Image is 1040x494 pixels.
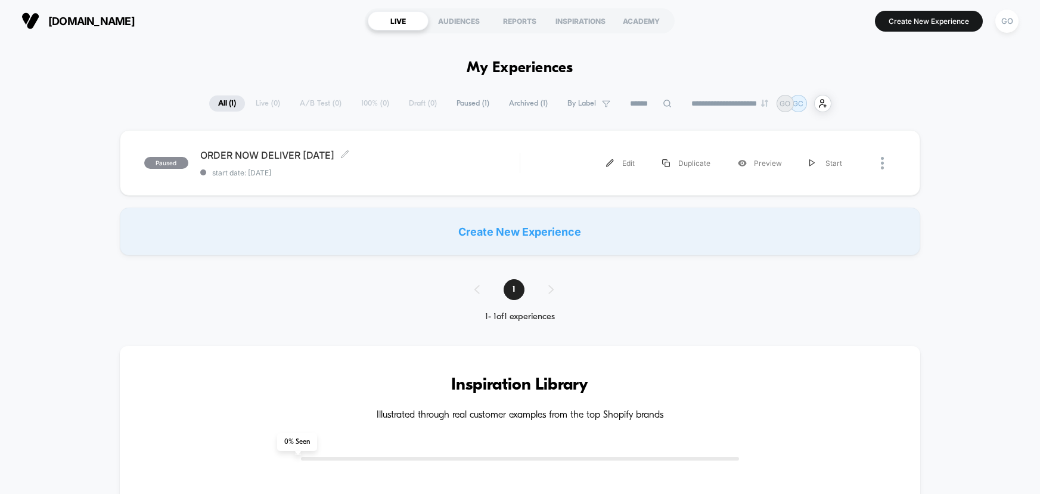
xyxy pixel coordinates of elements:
[992,9,1022,33] button: GO
[200,168,520,177] span: start date: [DATE]
[21,12,39,30] img: Visually logo
[48,15,135,27] span: [DOMAIN_NAME]
[462,312,578,322] div: 1 - 1 of 1 experiences
[504,279,524,300] span: 1
[761,100,768,107] img: end
[809,159,815,167] img: menu
[780,99,790,108] p: GO
[606,159,614,167] img: menu
[881,157,884,169] img: close
[592,150,648,177] div: Edit
[648,150,724,177] div: Duplicate
[120,208,921,255] div: Create New Experience
[448,95,498,112] span: Paused ( 1 )
[156,376,885,395] h3: Inspiration Library
[550,11,611,30] div: INSPIRATIONS
[489,11,550,30] div: REPORTS
[467,60,573,77] h1: My Experiences
[144,157,188,169] span: paused
[209,95,245,112] span: All ( 1 )
[156,410,885,421] h4: Illustrated through real customer examples from the top Shopify brands
[995,10,1019,33] div: GO
[500,95,557,112] span: Archived ( 1 )
[200,149,520,161] span: ORDER NOW DELIVER [DATE]
[567,99,596,108] span: By Label
[724,150,796,177] div: Preview
[18,11,138,30] button: [DOMAIN_NAME]
[796,150,856,177] div: Start
[277,433,317,451] span: 0 % Seen
[793,99,803,108] p: GC
[611,11,672,30] div: ACADEMY
[429,11,489,30] div: AUDIENCES
[368,11,429,30] div: LIVE
[875,11,983,32] button: Create New Experience
[662,159,670,167] img: menu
